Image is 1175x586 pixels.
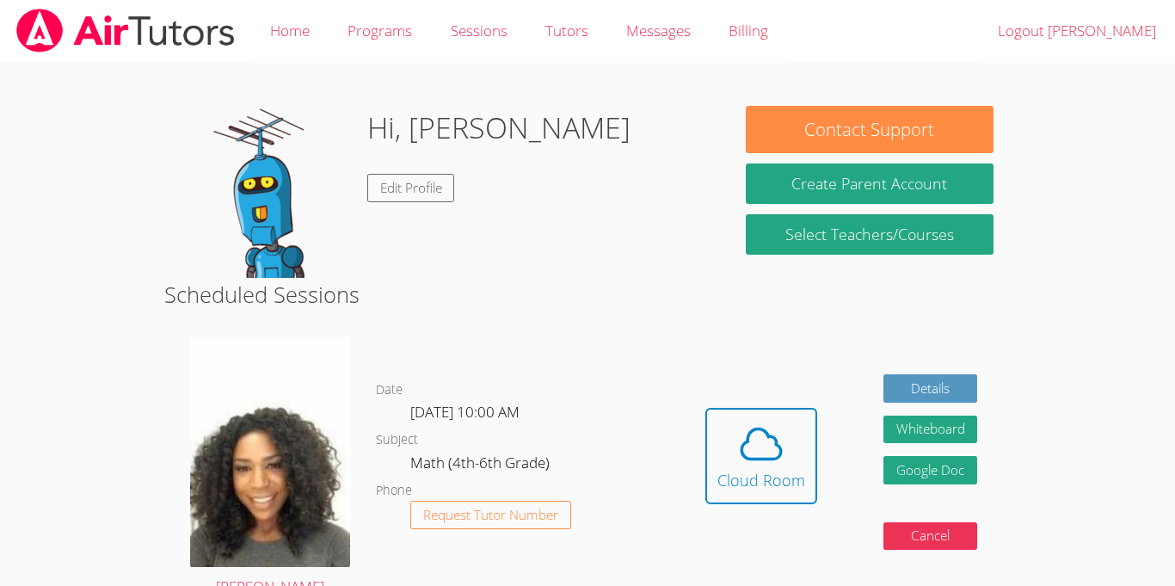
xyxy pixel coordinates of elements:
[746,214,994,255] a: Select Teachers/Courses
[410,451,553,480] dd: Math (4th-6th Grade)
[423,509,558,521] span: Request Tutor Number
[181,106,354,278] img: default.png
[626,21,691,40] span: Messages
[883,416,978,444] button: Whiteboard
[883,456,978,484] a: Google Doc
[705,408,817,504] button: Cloud Room
[376,429,418,451] dt: Subject
[190,337,350,567] img: avatar.png
[376,480,412,502] dt: Phone
[410,402,520,422] span: [DATE] 10:00 AM
[15,9,237,52] img: airtutors_banner-c4298cdbf04f3fff15de1276eac7730deb9818008684d7c2e4769d2f7ddbe033.png
[883,374,978,403] a: Details
[746,163,994,204] button: Create Parent Account
[717,468,805,492] div: Cloud Room
[746,106,994,153] button: Contact Support
[367,174,455,202] a: Edit Profile
[883,522,978,551] button: Cancel
[164,278,1011,311] h2: Scheduled Sessions
[376,379,403,401] dt: Date
[410,501,571,529] button: Request Tutor Number
[367,106,631,150] h1: Hi, [PERSON_NAME]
